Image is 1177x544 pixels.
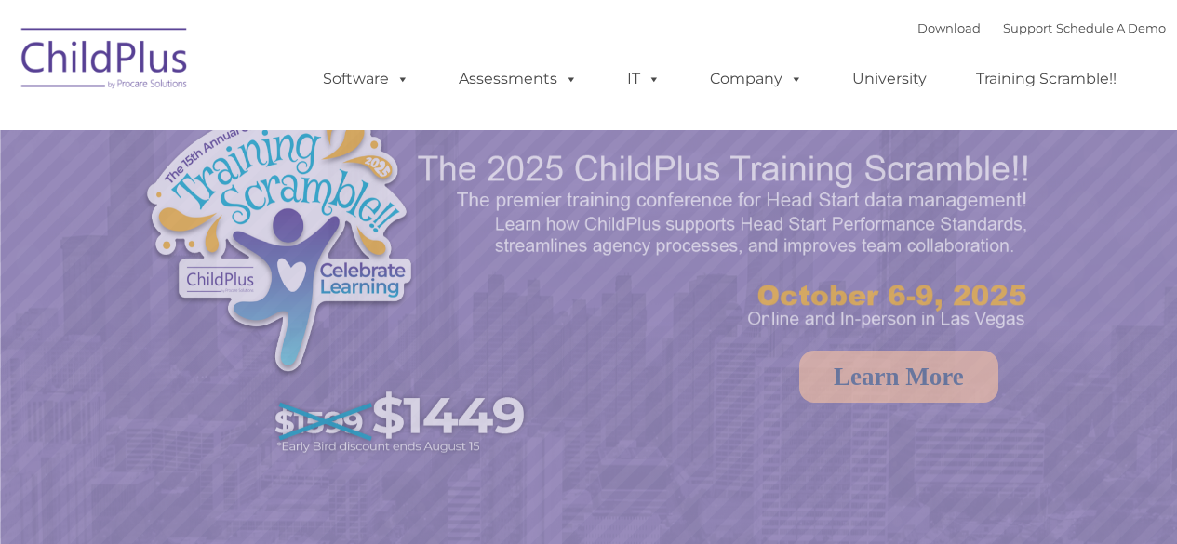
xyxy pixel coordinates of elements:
[917,20,1166,35] font: |
[1003,20,1052,35] a: Support
[304,60,428,98] a: Software
[799,351,998,403] a: Learn More
[957,60,1135,98] a: Training Scramble!!
[440,60,596,98] a: Assessments
[1056,20,1166,35] a: Schedule A Demo
[691,60,822,98] a: Company
[12,15,198,108] img: ChildPlus by Procare Solutions
[917,20,981,35] a: Download
[609,60,679,98] a: IT
[834,60,945,98] a: University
